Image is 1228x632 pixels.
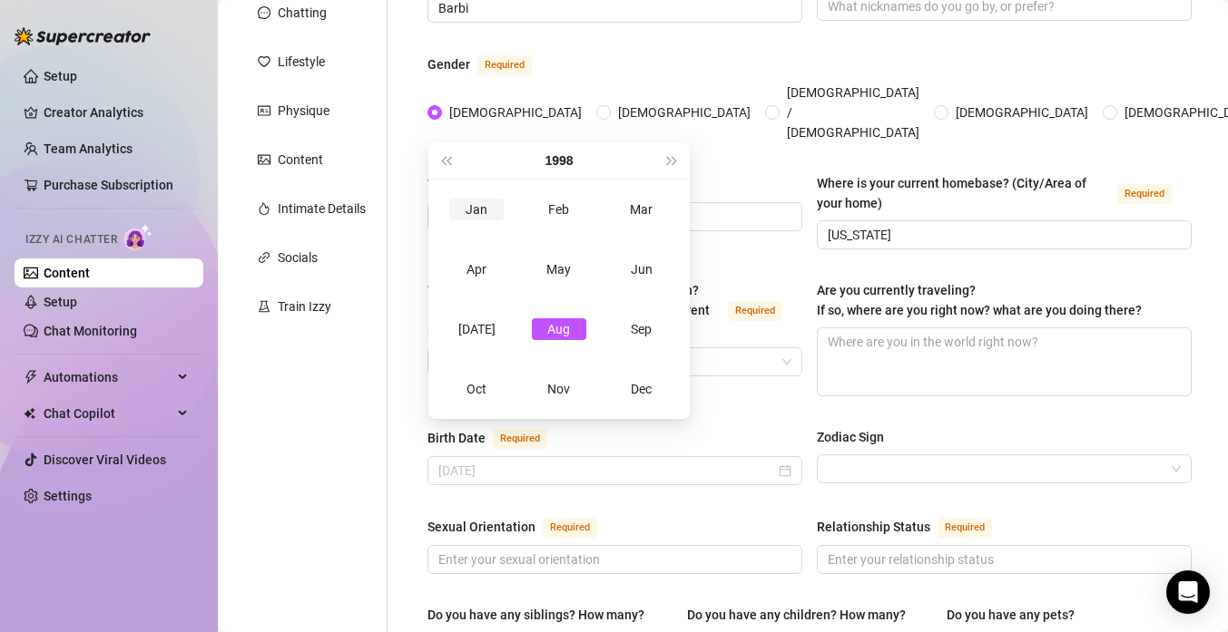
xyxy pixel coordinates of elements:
label: Do you have any children? How many? [687,605,919,625]
div: Feb [532,199,586,220]
div: Apr [449,258,504,280]
input: Relationship Status [828,549,1177,569]
div: Physique [278,101,329,121]
td: 1998-06 [600,239,683,299]
button: Next year (Control + right) [663,142,683,179]
td: 1998-05 [518,239,601,299]
div: Birth Date [427,428,486,448]
span: thunderbolt [24,370,38,384]
label: Where did you grow up? [427,173,645,195]
td: 1998-07 [436,299,518,359]
div: Dec [614,378,669,400]
td: 1998-02 [518,180,601,239]
img: Chat Copilot [24,407,35,420]
td: 1998-03 [600,180,683,239]
a: Setup [44,69,77,83]
span: link [258,251,270,264]
a: Creator Analytics [44,98,189,127]
label: Gender [427,53,552,75]
div: Where did you grow up? [427,174,564,194]
span: Required [728,301,782,321]
a: Purchase Subscription [44,178,173,192]
span: fire [258,202,270,215]
label: Do you have any pets? [947,605,1087,625]
div: [DATE] [449,318,504,340]
div: Lifestyle [278,52,325,72]
div: Where is your current homebase? (City/Area of your home) [817,173,1110,213]
label: Do you have any siblings? How many? [427,605,657,625]
input: Birth Date [438,461,775,481]
input: Where is your current homebase? (City/Area of your home) [828,225,1177,245]
td: 1998-01 [436,180,518,239]
span: heart [258,55,270,68]
td: 1998-04 [436,239,518,299]
span: [DEMOGRAPHIC_DATA] [948,102,1095,122]
label: Birth Date [427,427,567,449]
span: Required [1117,184,1172,204]
label: Sexual Orientation [427,516,617,538]
span: Are you currently traveling? If so, where are you right now? what are you doing there? [817,283,1142,317]
td: 1998-11 [518,359,601,419]
span: [DEMOGRAPHIC_DATA] / [DEMOGRAPHIC_DATA] [780,83,927,142]
span: [DEMOGRAPHIC_DATA] [442,102,589,122]
div: Zodiac Sign [817,427,884,447]
div: Do you have any pets? [947,605,1075,625]
input: Sexual Orientation [438,549,788,569]
div: Oct [449,378,504,400]
div: Gender [427,54,470,74]
a: Setup [44,295,77,309]
label: Zodiac Sign [817,427,897,447]
div: Intimate Details [278,199,366,219]
a: Chat Monitoring [44,324,137,338]
span: Required [493,429,547,449]
span: Required [477,55,532,75]
div: Mar [614,199,669,220]
span: What is your timezone of your current location? If you are currently traveling, choose your curre... [427,283,710,337]
td: 1998-08 [518,299,601,359]
div: Content [278,150,323,170]
span: [DEMOGRAPHIC_DATA] [611,102,758,122]
img: AI Chatter [124,224,152,250]
div: May [532,258,586,280]
td: 1998-10 [436,359,518,419]
div: Relationship Status [817,517,930,537]
div: Open Intercom Messenger [1166,570,1210,614]
div: Train Izzy [278,297,331,316]
a: Team Analytics [44,141,133,156]
span: Required [938,518,992,538]
a: Discover Viral Videos [44,452,166,467]
div: Jun [614,258,669,280]
span: Automations [44,363,172,392]
div: Chatting [278,3,327,23]
div: Jan [449,199,504,220]
div: Do you have any siblings? How many? [427,605,644,625]
button: Choose a year [545,142,573,179]
div: Socials [278,248,318,267]
div: Aug [532,318,586,340]
div: Sep [614,318,669,340]
td: 1998-12 [600,359,683,419]
span: idcard [258,104,270,117]
label: Where is your current homebase? (City/Area of your home) [817,173,1192,213]
span: Required [543,518,597,538]
div: Nov [532,378,586,400]
td: 1998-09 [600,299,683,359]
span: message [258,6,270,19]
label: Relationship Status [817,516,1012,538]
span: Chat Copilot [44,399,172,428]
a: Settings [44,489,92,503]
div: Sexual Orientation [427,517,535,537]
a: Content [44,266,90,280]
span: experiment [258,300,270,313]
span: Izzy AI Chatter [25,231,117,248]
span: picture [258,153,270,166]
div: Do you have any children? How many? [687,605,906,625]
img: logo-BBDzfeDw.svg [15,27,151,45]
button: Last year (Control + left) [436,142,456,179]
